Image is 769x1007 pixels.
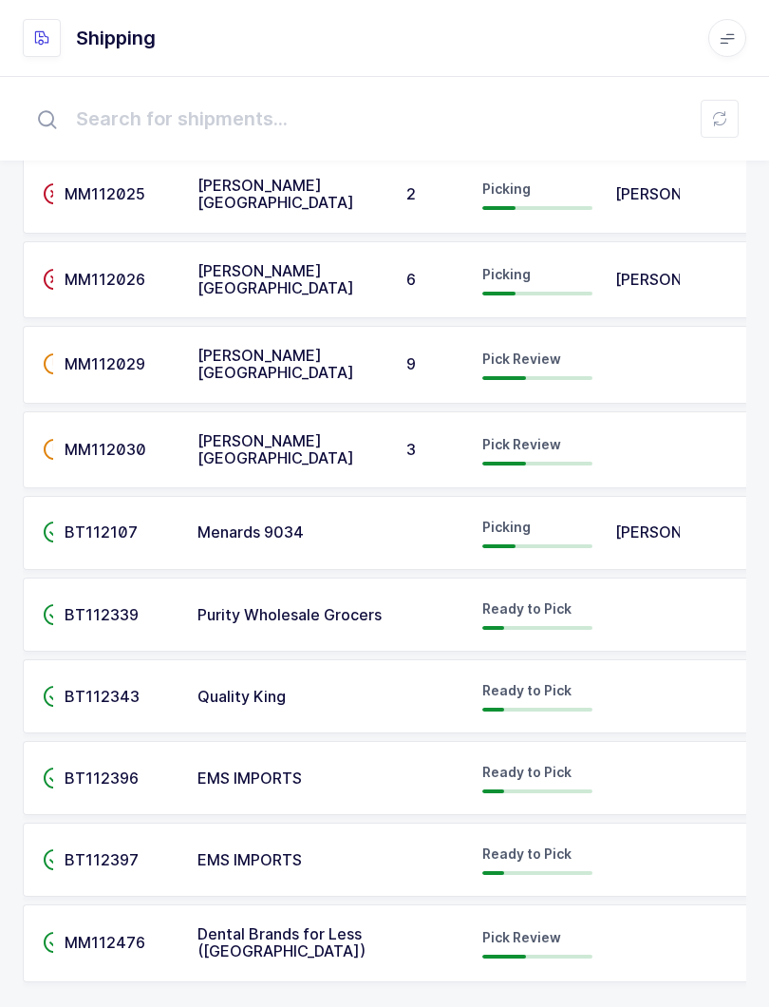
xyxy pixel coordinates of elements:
[482,351,561,367] span: Pick Review
[482,764,572,780] span: Ready to Pick
[65,850,139,869] span: BT112397
[43,354,66,373] span: 
[43,270,66,289] span: 
[65,769,139,788] span: BT112396
[65,184,145,203] span: MM112025
[615,270,740,289] span: [PERSON_NAME]
[482,682,572,698] span: Ready to Pick
[197,924,366,960] span: Dental Brands for Less ([GEOGRAPHIC_DATA])
[482,180,531,197] span: Picking
[197,431,354,467] span: [PERSON_NAME] [GEOGRAPHIC_DATA]
[65,440,146,459] span: MM112030
[65,605,139,624] span: BT112339
[197,687,286,706] span: Quality King
[197,605,382,624] span: Purity Wholesale Grocers
[23,88,746,149] input: Search for shipments...
[482,436,561,452] span: Pick Review
[43,522,66,541] span: 
[76,23,156,53] h1: Shipping
[197,522,304,541] span: Menards 9034
[197,850,302,869] span: EMS IMPORTS
[197,261,354,297] span: [PERSON_NAME] [GEOGRAPHIC_DATA]
[65,522,138,541] span: BT112107
[406,354,416,373] span: 9
[406,270,416,289] span: 6
[482,266,531,282] span: Picking
[65,354,145,373] span: MM112029
[43,440,66,459] span: 
[65,687,140,706] span: BT112343
[615,522,740,541] span: [PERSON_NAME]
[615,184,740,203] span: [PERSON_NAME]
[43,687,66,706] span: 
[43,850,66,869] span: 
[406,440,416,459] span: 3
[482,519,531,535] span: Picking
[43,184,66,203] span: 
[65,933,145,952] span: MM112476
[482,845,572,862] span: Ready to Pick
[482,929,561,945] span: Pick Review
[43,769,66,788] span: 
[43,605,66,624] span: 
[482,600,572,617] span: Ready to Pick
[65,270,145,289] span: MM112026
[197,769,302,788] span: EMS IMPORTS
[43,933,66,952] span: 
[406,184,416,203] span: 2
[197,176,354,212] span: [PERSON_NAME] [GEOGRAPHIC_DATA]
[197,346,354,382] span: [PERSON_NAME] [GEOGRAPHIC_DATA]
